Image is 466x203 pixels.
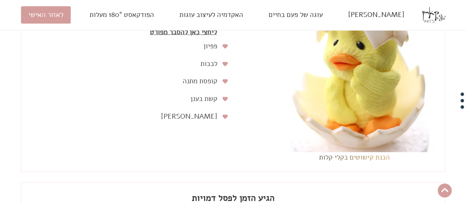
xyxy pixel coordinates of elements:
a: עוגה של פעם בחיים [261,6,330,24]
p: [PERSON_NAME] [30,111,217,122]
a: הפודקאסט 180° מעלות [82,6,161,24]
p: לבבות [30,59,217,69]
p: הכנת קישוטים בקלי קלות [319,152,390,163]
a: האקדמיה לעיצוב עוגות [172,6,250,24]
p: קופסת מתנה [30,76,217,87]
p: קשת בענן [30,94,217,104]
img: logo [422,4,445,27]
a: ליחצי כאן להסבר מפורט [142,23,224,41]
a: לאזור האישי [21,6,71,24]
p: פפיון [30,41,217,52]
a: [PERSON_NAME] [341,6,412,24]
